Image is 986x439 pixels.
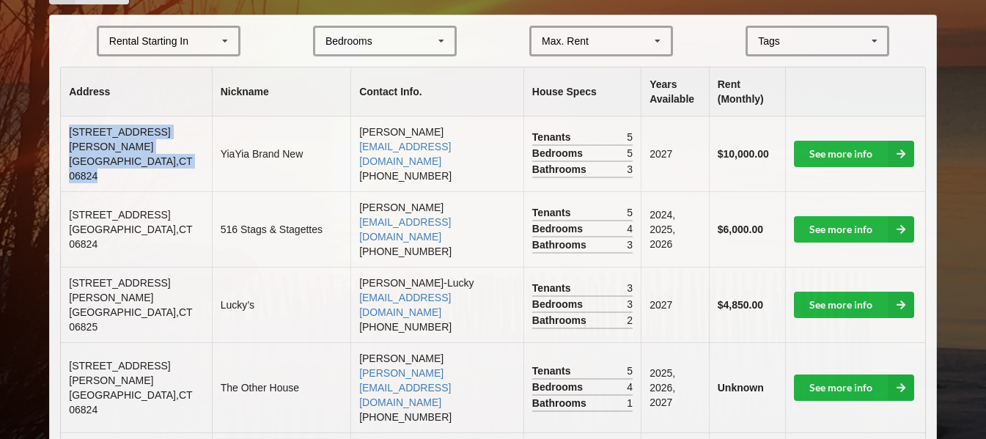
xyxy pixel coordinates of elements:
th: Years Available [641,67,709,117]
span: 5 [627,146,633,161]
span: 4 [627,221,633,236]
a: [PERSON_NAME][EMAIL_ADDRESS][DOMAIN_NAME] [359,367,451,408]
td: 2027 [641,117,709,191]
a: See more info [794,141,914,167]
a: [EMAIL_ADDRESS][DOMAIN_NAME] [359,216,451,243]
span: [STREET_ADDRESS] [69,209,170,221]
span: 3 [627,162,633,177]
span: Tenants [532,130,575,144]
span: [GEOGRAPHIC_DATA] , CT 06824 [69,224,192,250]
b: $10,000.00 [718,148,769,160]
span: [GEOGRAPHIC_DATA] , CT 06824 [69,389,192,416]
th: Rent (Monthly) [709,67,786,117]
span: Bedrooms [532,146,586,161]
td: [PERSON_NAME] [PHONE_NUMBER] [350,117,523,191]
a: See more info [794,216,914,243]
span: [GEOGRAPHIC_DATA] , CT 06824 [69,155,192,182]
th: House Specs [523,67,641,117]
span: 5 [627,205,633,220]
span: [STREET_ADDRESS][PERSON_NAME] [69,126,170,152]
span: 1 [627,396,633,410]
td: The Other House [212,342,350,432]
td: [PERSON_NAME] [PHONE_NUMBER] [350,342,523,432]
b: $4,850.00 [718,299,763,311]
div: Max. Rent [542,36,589,46]
span: [STREET_ADDRESS][PERSON_NAME] [69,360,170,386]
b: Unknown [718,382,764,394]
b: $6,000.00 [718,224,763,235]
th: Address [61,67,211,117]
td: Lucky’s [212,267,350,342]
span: 3 [627,297,633,311]
td: 2024, 2025, 2026 [641,191,709,267]
span: Bathrooms [532,396,590,410]
a: [EMAIL_ADDRESS][DOMAIN_NAME] [359,141,451,167]
span: [STREET_ADDRESS][PERSON_NAME] [69,277,170,303]
div: Tags [754,32,801,49]
a: See more info [794,375,914,401]
span: 2 [627,313,633,328]
td: 2027 [641,267,709,342]
span: Bathrooms [532,237,590,252]
span: 5 [627,364,633,378]
span: Tenants [532,205,575,220]
td: [PERSON_NAME]-Lucky [PHONE_NUMBER] [350,267,523,342]
span: 5 [627,130,633,144]
td: YiaYia Brand New [212,117,350,191]
div: Bedrooms [325,36,372,46]
span: Bedrooms [532,380,586,394]
td: [PERSON_NAME] [PHONE_NUMBER] [350,191,523,267]
a: See more info [794,292,914,318]
td: 2025, 2026, 2027 [641,342,709,432]
span: Tenants [532,281,575,295]
span: 4 [627,380,633,394]
th: Nickname [212,67,350,117]
span: Tenants [532,364,575,378]
th: Contact Info. [350,67,523,117]
span: Bathrooms [532,162,590,177]
a: [EMAIL_ADDRESS][DOMAIN_NAME] [359,292,451,318]
span: Bedrooms [532,221,586,236]
span: 3 [627,281,633,295]
td: 516 Stags & Stagettes [212,191,350,267]
span: [GEOGRAPHIC_DATA] , CT 06825 [69,306,192,333]
div: Rental Starting In [109,36,188,46]
span: 3 [627,237,633,252]
span: Bathrooms [532,313,590,328]
span: Bedrooms [532,297,586,311]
